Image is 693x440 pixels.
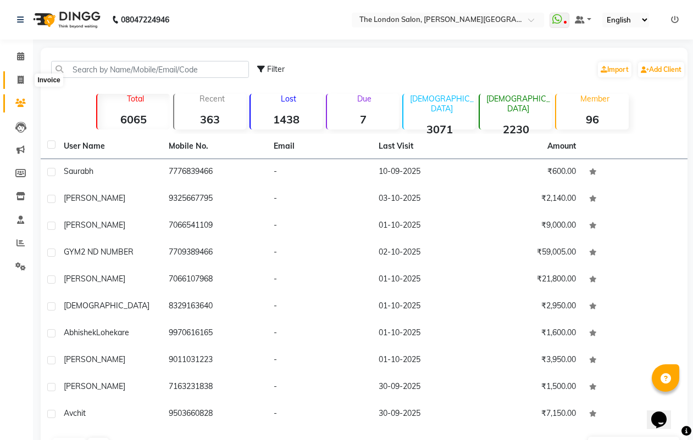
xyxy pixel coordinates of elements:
[478,213,583,240] td: ₹9,000.00
[162,186,267,213] td: 9325667795
[478,159,583,186] td: ₹600.00
[35,74,63,87] div: Invoice
[484,94,552,114] p: [DEMOGRAPHIC_DATA]
[372,213,477,240] td: 01-10-2025
[162,134,267,159] th: Mobile No.
[121,4,169,35] b: 08047224946
[478,374,583,401] td: ₹1,500.00
[408,94,475,114] p: [DEMOGRAPHIC_DATA]
[372,294,477,320] td: 01-10-2025
[267,294,372,320] td: -
[255,94,323,104] p: Lost
[64,408,86,418] span: avchit
[478,267,583,294] td: ₹21,800.00
[267,347,372,374] td: -
[267,186,372,213] td: -
[480,122,552,136] strong: 2230
[267,213,372,240] td: -
[598,62,631,77] a: Import
[162,267,267,294] td: 7066107968
[478,347,583,374] td: ₹3,950.00
[64,381,125,391] span: [PERSON_NAME]
[64,220,125,230] span: [PERSON_NAME]
[267,267,372,294] td: -
[28,4,103,35] img: logo
[51,61,249,78] input: Search by Name/Mobile/Email/Code
[372,186,477,213] td: 03-10-2025
[372,320,477,347] td: 01-10-2025
[267,134,372,159] th: Email
[96,328,129,337] span: Lohekare
[162,347,267,374] td: 9011031223
[64,166,93,176] span: Saurabh
[478,320,583,347] td: ₹1,600.00
[64,354,125,364] span: [PERSON_NAME]
[162,401,267,428] td: 9503660828
[329,94,399,104] p: Due
[478,294,583,320] td: ₹2,950.00
[162,213,267,240] td: 7066541109
[97,112,169,126] strong: 6065
[372,347,477,374] td: 01-10-2025
[57,134,162,159] th: User Name
[267,159,372,186] td: -
[162,320,267,347] td: 9970616165
[372,159,477,186] td: 10-09-2025
[267,320,372,347] td: -
[64,328,96,337] span: Abhishek
[162,159,267,186] td: 7776839466
[556,112,628,126] strong: 96
[102,94,169,104] p: Total
[267,64,285,74] span: Filter
[267,240,372,267] td: -
[372,240,477,267] td: 02-10-2025
[162,294,267,320] td: 8329163640
[372,134,477,159] th: Last Visit
[179,94,246,104] p: Recent
[64,274,125,284] span: [PERSON_NAME]
[267,401,372,428] td: -
[267,374,372,401] td: -
[64,301,149,311] span: [DEMOGRAPHIC_DATA]
[478,186,583,213] td: ₹2,140.00
[478,401,583,428] td: ₹7,150.00
[162,240,267,267] td: 7709389466
[638,62,684,77] a: Add Client
[162,374,267,401] td: 7163231838
[372,267,477,294] td: 01-10-2025
[64,193,125,203] span: [PERSON_NAME]
[403,122,475,136] strong: 3071
[647,396,682,429] iframe: chat widget
[174,112,246,126] strong: 363
[561,94,628,104] p: Member
[327,112,399,126] strong: 7
[372,401,477,428] td: 30-09-2025
[372,374,477,401] td: 30-09-2025
[64,247,81,257] span: GYM
[251,112,323,126] strong: 1438
[478,240,583,267] td: ₹59,005.00
[81,247,134,257] span: 2 ND NUMBER
[541,134,583,159] th: Amount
